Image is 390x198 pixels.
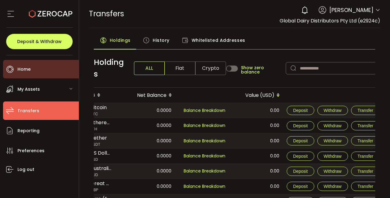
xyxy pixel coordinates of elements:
[351,152,380,161] button: Transfer
[184,137,225,145] span: Balance Breakdown
[17,126,40,135] span: Reporting
[90,119,112,126] span: Ethereum
[293,184,308,189] span: Deposit
[357,108,373,113] span: Transfer
[94,57,124,80] span: Holdings
[357,169,373,174] span: Transfer
[90,126,112,132] span: ETH
[123,90,177,101] div: Net Balance
[293,169,308,174] span: Deposit
[351,121,380,130] button: Transfer
[123,118,176,133] div: 0.0000
[90,165,112,172] span: Australian Dollar
[89,8,124,19] span: Transfers
[123,103,176,117] div: 0.0000
[90,134,107,142] span: Tether
[90,104,107,111] span: Bitcoin
[324,108,342,113] span: Withdraw
[287,121,314,130] button: Deposit
[287,136,314,145] button: Deposit
[134,61,165,75] span: ALL
[231,179,284,194] div: 0.00
[293,123,308,128] span: Deposit
[317,182,348,191] button: Withdraw
[293,108,308,113] span: Deposit
[184,122,225,129] span: Balance Breakdown
[123,148,176,164] div: 0.0000
[231,133,284,148] div: 0.00
[153,34,170,46] span: History
[231,118,284,133] div: 0.00
[324,184,342,189] span: Withdraw
[165,61,195,75] span: Fiat
[90,157,112,163] span: USD
[90,172,112,178] span: AUD
[324,123,342,128] span: Withdraw
[184,168,225,175] span: Balance Breakdown
[287,106,314,115] button: Deposit
[184,107,225,114] span: Balance Breakdown
[357,123,373,128] span: Transfer
[17,85,40,94] span: My Assets
[123,164,176,178] div: 0.0000
[90,111,107,117] span: BTC
[17,39,62,44] span: Deposit & Withdraw
[231,148,284,164] div: 0.00
[74,90,123,101] div: Assets
[192,34,245,46] span: Whitelisted Addresses
[184,183,225,190] span: Balance Breakdown
[123,133,176,148] div: 0.0000
[324,169,342,174] span: Withdraw
[231,90,285,101] div: Value (USD)
[317,152,348,161] button: Withdraw
[351,106,380,115] button: Transfer
[329,6,373,14] span: [PERSON_NAME]
[317,121,348,130] button: Withdraw
[324,154,342,159] span: Withdraw
[110,34,131,46] span: Holdings
[287,182,314,191] button: Deposit
[17,165,34,174] span: Log out
[324,138,342,143] span: Withdraw
[317,106,348,115] button: Withdraw
[280,17,380,24] span: Global Dairy Distributors Pty Ltd (e2924c)
[317,136,348,145] button: Withdraw
[351,182,380,191] button: Transfer
[351,136,380,145] button: Transfer
[123,179,176,194] div: 0.0000
[90,149,112,157] span: US Dollar
[17,146,44,155] span: Preferences
[17,65,31,74] span: Home
[357,154,373,159] span: Transfer
[287,167,314,176] button: Deposit
[293,154,308,159] span: Deposit
[317,167,348,176] button: Withdraw
[231,103,284,117] div: 0.00
[287,152,314,161] button: Deposit
[90,142,107,148] span: USDT
[351,167,380,176] button: Transfer
[184,152,225,160] span: Balance Breakdown
[293,138,308,143] span: Deposit
[6,34,73,49] button: Deposit & Withdraw
[357,138,373,143] span: Transfer
[241,65,283,74] span: Show zero balance
[90,180,112,187] span: Great Britain Pound
[359,168,390,198] iframe: Chat Widget
[357,184,373,189] span: Transfer
[17,106,39,115] span: Transfers
[90,187,112,193] span: GBP
[195,61,226,75] span: Crypto
[231,164,284,178] div: 0.00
